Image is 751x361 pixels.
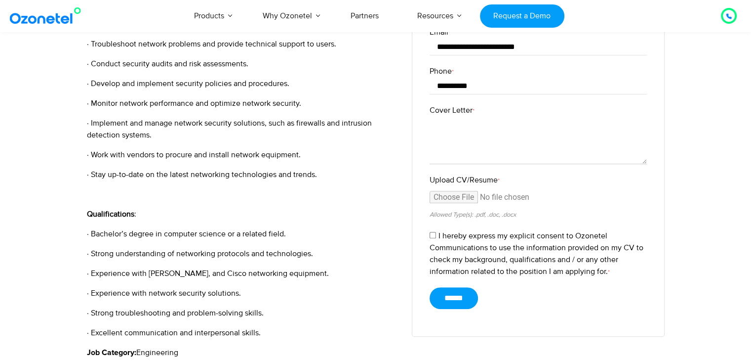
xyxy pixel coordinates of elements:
[87,268,397,279] p: · Experience with [PERSON_NAME], and Cisco networking equipment.
[87,209,134,219] b: Qualifications
[430,65,647,77] label: Phone
[87,287,397,299] p: · Experience with network security solutions.
[87,58,397,70] p: · Conduct security audits and risk assessments.
[87,117,397,141] p: · Implement and manage network security solutions, such as firewalls and intrusion detection syst...
[480,4,564,28] a: Request a Demo
[430,26,647,38] label: Email
[87,208,397,220] p: :
[87,307,397,319] p: · Strong troubleshooting and problem-solving skills.
[430,104,647,116] label: Cover Letter
[87,169,397,180] p: · Stay up-to-date on the latest networking technologies and trends.
[87,327,397,339] p: · Excellent communication and interpersonal skills.
[87,349,136,357] strong: Job Category:
[87,78,397,90] p: · Develop and implement security policies and procedures.
[430,211,516,219] small: Allowed Type(s): .pdf, .doc, .docx
[87,97,397,109] p: · Monitor network performance and optimize network security.
[430,174,647,186] label: Upload CV/Resume
[87,38,397,50] p: · Troubleshoot network problems and provide technical support to users.
[430,231,643,276] label: I hereby express my explicit consent to Ozonetel Communications to use the information provided o...
[87,248,397,260] p: · Strong understanding of networking protocols and technologies.
[136,348,178,358] span: Engineering
[87,149,397,161] p: · Work with vendors to procure and install network equipment.
[87,228,397,240] p: · Bachelor’s degree in computer science or a related field.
